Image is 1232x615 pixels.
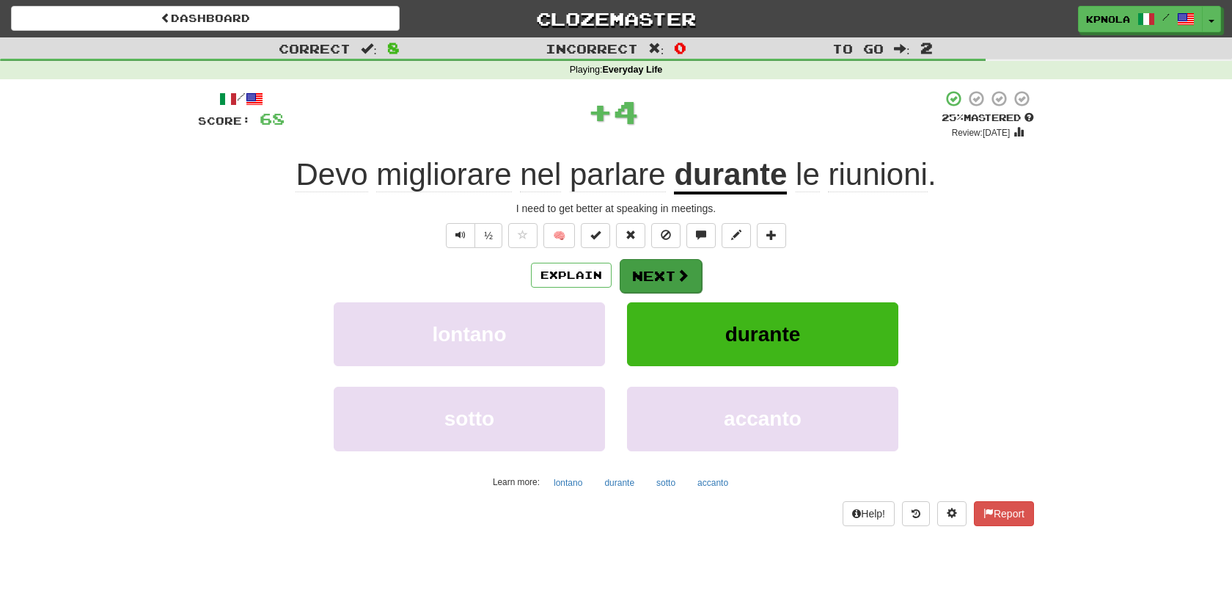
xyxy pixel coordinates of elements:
[832,41,884,56] span: To go
[828,157,927,192] span: riunioni
[722,223,751,248] button: Edit sentence (alt+d)
[674,39,686,57] span: 0
[361,43,377,55] span: :
[651,223,681,248] button: Ignore sentence (alt+i)
[198,114,251,127] span: Score:
[942,112,964,123] span: 25 %
[334,387,605,451] button: sotto
[843,501,895,526] button: Help!
[508,223,538,248] button: Favorite sentence (alt+f)
[894,43,910,55] span: :
[620,259,702,293] button: Next
[432,323,506,346] span: lontano
[520,157,561,192] span: nel
[689,472,736,494] button: accanto
[474,223,502,248] button: ½
[543,223,575,248] button: 🧠
[596,472,642,494] button: durante
[952,128,1011,138] small: Review: [DATE]
[757,223,786,248] button: Add to collection (alt+a)
[546,472,590,494] button: lontano
[674,157,787,194] u: durante
[296,157,367,192] span: Devo
[602,65,662,75] strong: Everyday Life
[260,109,285,128] span: 68
[648,43,664,55] span: :
[902,501,930,526] button: Round history (alt+y)
[422,6,810,32] a: Clozemaster
[387,39,400,57] span: 8
[446,223,475,248] button: Play sentence audio (ctl+space)
[587,90,613,134] span: +
[627,302,898,366] button: durante
[581,223,610,248] button: Set this sentence to 100% Mastered (alt+m)
[974,501,1034,526] button: Report
[942,112,1034,125] div: Mastered
[686,223,716,248] button: Discuss sentence (alt+u)
[627,387,898,451] button: accanto
[376,157,511,192] span: migliorare
[11,6,400,31] a: Dashboard
[725,323,801,346] span: durante
[531,263,612,288] button: Explain
[334,302,605,366] button: lontano
[198,201,1034,216] div: I need to get better at speaking in meetings.
[279,41,351,56] span: Correct
[198,90,285,108] div: /
[1078,6,1203,32] a: KPNOLA /
[493,477,540,487] small: Learn more:
[443,223,502,248] div: Text-to-speech controls
[787,157,936,192] span: .
[1086,12,1130,26] span: KPNOLA
[570,157,666,192] span: parlare
[613,93,639,130] span: 4
[648,472,683,494] button: sotto
[444,407,494,430] span: sotto
[546,41,638,56] span: Incorrect
[920,39,933,57] span: 2
[616,223,645,248] button: Reset to 0% Mastered (alt+r)
[796,157,820,192] span: le
[724,407,802,430] span: accanto
[1162,12,1170,22] span: /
